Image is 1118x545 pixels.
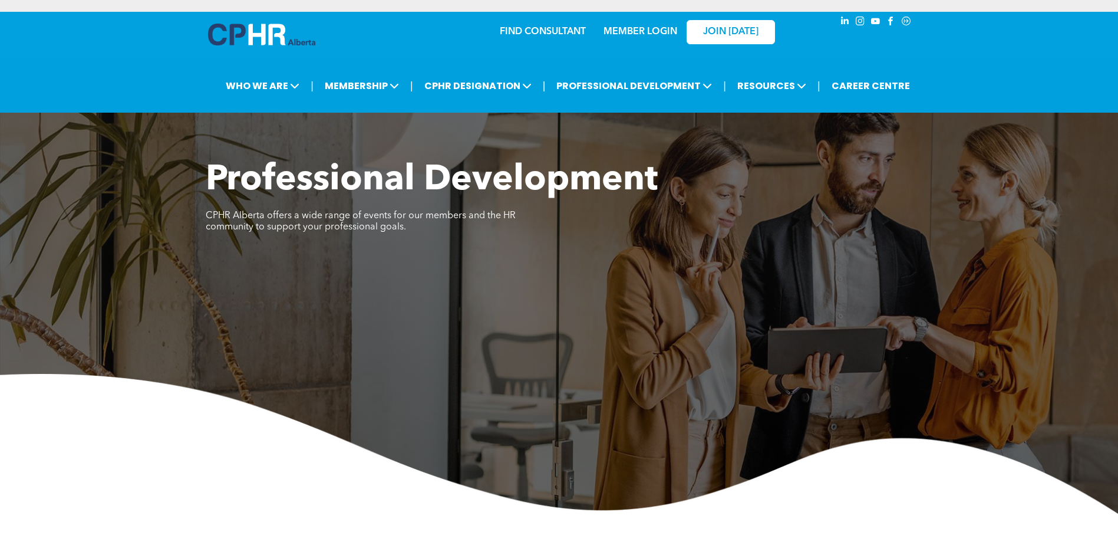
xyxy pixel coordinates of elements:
[222,75,303,97] span: WHO WE ARE
[869,15,882,31] a: youtube
[206,163,658,198] span: Professional Development
[703,27,758,38] span: JOIN [DATE]
[410,74,413,98] li: |
[553,75,715,97] span: PROFESSIONAL DEVELOPMENT
[421,75,535,97] span: CPHR DESIGNATION
[208,24,315,45] img: A blue and white logo for cp alberta
[687,20,775,44] a: JOIN [DATE]
[311,74,314,98] li: |
[817,74,820,98] li: |
[900,15,913,31] a: Social network
[500,27,586,37] a: FIND CONSULTANT
[828,75,913,97] a: CAREER CENTRE
[206,211,516,232] span: CPHR Alberta offers a wide range of events for our members and the HR community to support your p...
[723,74,726,98] li: |
[734,75,810,97] span: RESOURCES
[885,15,898,31] a: facebook
[839,15,852,31] a: linkedin
[854,15,867,31] a: instagram
[603,27,677,37] a: MEMBER LOGIN
[321,75,403,97] span: MEMBERSHIP
[543,74,546,98] li: |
